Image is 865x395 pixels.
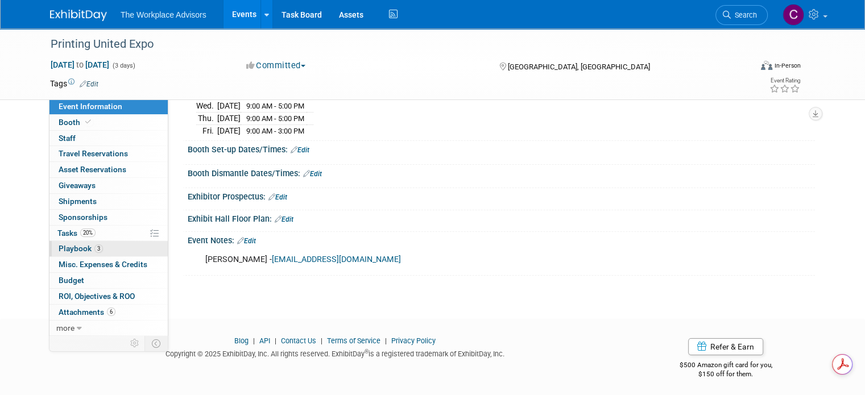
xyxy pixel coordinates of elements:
a: more [49,321,168,336]
td: Tags [50,78,98,89]
span: | [250,336,258,345]
a: Search [715,5,768,25]
span: Search [731,11,757,19]
div: Exhibit Hall Floor Plan: [188,210,815,225]
span: | [318,336,325,345]
div: [PERSON_NAME] - [197,248,693,271]
span: (3 days) [111,62,135,69]
span: Giveaways [59,181,96,190]
a: Sponsorships [49,210,168,225]
td: [DATE] [217,124,241,136]
span: Travel Reservations [59,149,128,158]
span: Staff [59,134,76,143]
sup: ® [365,348,369,355]
div: $150 off for them. [636,369,815,379]
a: Misc. Expenses & Credits [49,257,168,272]
a: Attachments6 [49,305,168,320]
div: In-Person [774,61,801,70]
span: Booth [59,118,93,127]
a: Blog [234,336,249,345]
span: | [272,336,279,345]
a: API [259,336,270,345]
a: Event Information [49,99,168,114]
img: Format-Inperson.png [761,61,772,70]
div: Printing United Expo [47,34,737,55]
span: 9:00 AM - 5:00 PM [246,102,304,110]
span: Shipments [59,197,97,206]
div: Event Format [690,59,801,76]
a: Edit [303,170,322,178]
span: 9:00 AM - 5:00 PM [246,114,304,123]
span: Sponsorships [59,213,107,222]
td: Thu. [196,113,217,125]
a: Tasks20% [49,226,168,241]
td: Toggle Event Tabs [145,336,168,351]
a: Privacy Policy [391,336,436,345]
span: 20% [80,228,96,237]
a: Budget [49,273,168,288]
i: Booth reservation complete [85,119,91,125]
td: [DATE] [217,113,241,125]
a: ROI, Objectives & ROO [49,289,168,304]
a: Edit [237,237,256,245]
img: Claudia St. John [783,4,804,26]
div: Booth Set-up Dates/Times: [188,141,815,156]
span: | [382,336,390,345]
a: Edit [291,146,309,154]
a: Booth [49,115,168,130]
a: Edit [80,80,98,88]
td: Wed. [196,100,217,113]
a: Contact Us [281,336,316,345]
div: Booth Dismantle Dates/Times: [188,165,815,180]
span: [DATE] [DATE] [50,60,110,70]
span: ROI, Objectives & ROO [59,292,135,301]
span: 3 [94,244,103,253]
div: Copyright © 2025 ExhibitDay, Inc. All rights reserved. ExhibitDay is a registered trademark of Ex... [50,346,619,359]
span: to [75,60,85,69]
a: Giveaways [49,178,168,193]
span: Asset Reservations [59,165,126,174]
div: Event Notes: [188,232,815,247]
span: 6 [107,307,115,316]
td: [DATE] [217,100,241,113]
span: Misc. Expenses & Credits [59,260,147,269]
a: Refer & Earn [688,338,763,355]
span: [GEOGRAPHIC_DATA], [GEOGRAPHIC_DATA] [508,63,650,71]
img: ExhibitDay [50,10,107,21]
span: Budget [59,276,84,285]
span: more [56,323,75,332]
span: Attachments [59,307,115,317]
span: Tasks [57,228,96,238]
a: Edit [275,215,293,223]
td: Fri. [196,124,217,136]
button: Committed [242,60,310,72]
a: Terms of Service [327,336,380,345]
a: Edit [268,193,287,201]
a: Staff [49,131,168,146]
a: Asset Reservations [49,162,168,177]
div: Exhibitor Prospectus: [188,188,815,203]
div: $500 Amazon gift card for you, [636,353,815,379]
a: Travel Reservations [49,146,168,161]
div: Event Rating [769,78,800,84]
a: Playbook3 [49,241,168,256]
span: Event Information [59,102,122,111]
td: Personalize Event Tab Strip [125,336,145,351]
a: [EMAIL_ADDRESS][DOMAIN_NAME] [272,255,401,264]
span: Playbook [59,244,103,253]
span: 9:00 AM - 3:00 PM [246,127,304,135]
span: The Workplace Advisors [121,10,206,19]
a: Shipments [49,194,168,209]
